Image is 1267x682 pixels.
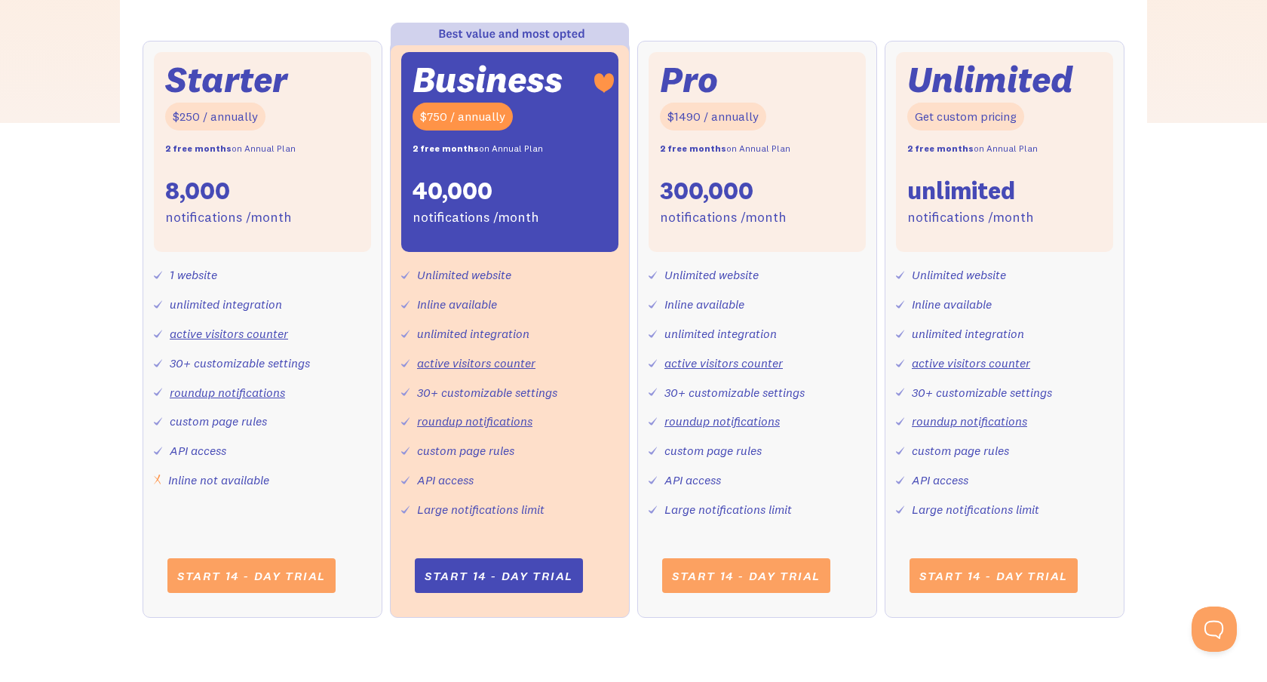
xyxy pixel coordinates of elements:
[170,352,310,374] div: 30+ customizable settings
[910,558,1078,593] a: Start 14 - day trial
[413,175,492,207] div: 40,000
[170,410,267,432] div: custom page rules
[664,264,759,286] div: Unlimited website
[660,63,718,96] div: Pro
[907,63,1073,96] div: Unlimited
[907,103,1024,131] div: Get custom pricing
[912,323,1024,345] div: unlimited integration
[165,143,232,154] strong: 2 free months
[168,469,269,491] div: Inline not available
[912,264,1006,286] div: Unlimited website
[912,440,1009,462] div: custom page rules
[413,138,543,160] div: on Annual Plan
[907,143,974,154] strong: 2 free months
[660,207,787,229] div: notifications /month
[413,143,479,154] strong: 2 free months
[664,499,792,521] div: Large notifications limit
[165,138,296,160] div: on Annual Plan
[660,103,766,131] div: $1490 / annually
[660,143,726,154] strong: 2 free months
[170,293,282,315] div: unlimited integration
[417,293,497,315] div: Inline available
[912,413,1027,429] a: roundup notifications
[165,103,265,131] div: $250 / annually
[907,207,1034,229] div: notifications /month
[170,326,288,341] a: active visitors counter
[413,207,539,229] div: notifications /month
[417,382,557,404] div: 30+ customizable settings
[664,293,744,315] div: Inline available
[417,323,529,345] div: unlimited integration
[417,469,474,491] div: API access
[660,138,790,160] div: on Annual Plan
[664,413,780,429] a: roundup notifications
[170,385,285,400] a: roundup notifications
[417,499,545,521] div: Large notifications limit
[417,264,511,286] div: Unlimited website
[170,264,217,286] div: 1 website
[662,558,830,593] a: Start 14 - day trial
[165,207,292,229] div: notifications /month
[664,440,762,462] div: custom page rules
[417,440,514,462] div: custom page rules
[167,558,336,593] a: Start 14 - day trial
[664,469,721,491] div: API access
[413,103,513,131] div: $750 / annually
[417,355,535,370] a: active visitors counter
[415,558,583,593] a: Start 14 - day trial
[664,382,805,404] div: 30+ customizable settings
[907,138,1038,160] div: on Annual Plan
[664,355,783,370] a: active visitors counter
[912,355,1030,370] a: active visitors counter
[417,413,532,429] a: roundup notifications
[1192,607,1237,652] iframe: Toggle Customer Support
[912,499,1039,521] div: Large notifications limit
[165,175,230,207] div: 8,000
[912,293,992,315] div: Inline available
[413,63,563,96] div: Business
[165,63,287,96] div: Starter
[660,175,753,207] div: 300,000
[912,382,1052,404] div: 30+ customizable settings
[170,440,226,462] div: API access
[907,175,1015,207] div: unlimited
[912,469,968,491] div: API access
[664,323,777,345] div: unlimited integration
